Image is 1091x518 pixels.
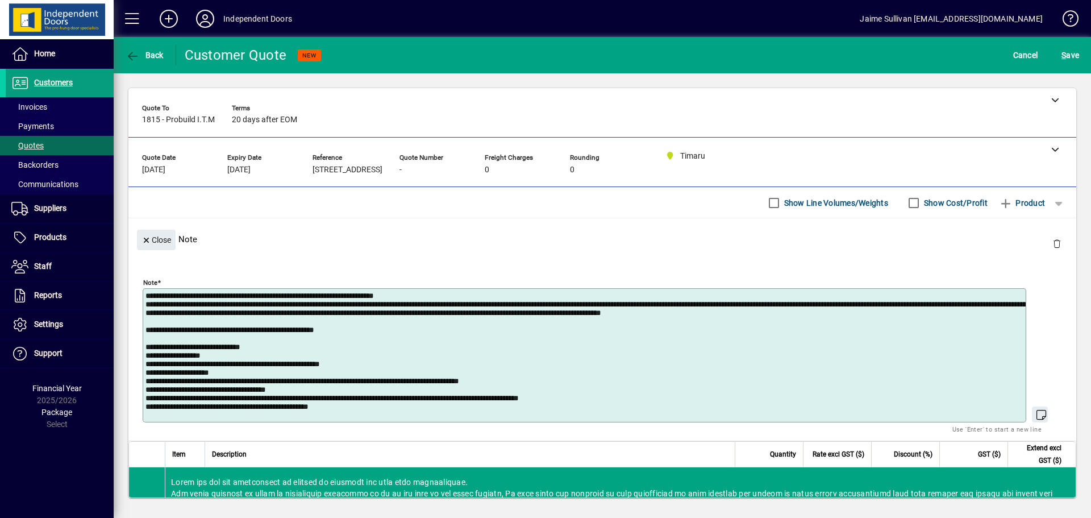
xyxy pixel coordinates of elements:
span: 0 [570,165,574,175]
span: Cancel [1013,46,1038,64]
label: Show Cost/Profit [922,197,988,209]
span: Products [34,233,66,242]
span: [STREET_ADDRESS] [313,165,382,175]
a: Quotes [6,136,114,155]
span: - [399,165,402,175]
a: Support [6,339,114,368]
button: Delete [1043,230,1071,257]
span: S [1061,51,1066,60]
span: Close [141,231,171,250]
app-page-header-button: Close [134,234,178,245]
span: Description [212,448,247,461]
div: Jaime Sullivan [EMAIL_ADDRESS][DOMAIN_NAME] [860,10,1043,28]
a: Staff [6,252,114,281]
span: Suppliers [34,204,66,213]
app-page-header-button: Back [114,45,176,65]
span: Financial Year [32,384,82,393]
a: Communications [6,175,114,194]
span: Item [172,448,186,461]
mat-hint: Use 'Enter' to start a new line [952,422,1042,436]
span: [DATE] [227,165,251,175]
label: Show Line Volumes/Weights [782,197,888,209]
span: 20 days after EOM [232,115,297,125]
span: Package [41,408,72,417]
a: Settings [6,310,114,339]
button: Save [1059,45,1082,65]
span: Invoices [11,102,47,111]
span: Quantity [770,448,796,461]
button: Cancel [1010,45,1041,65]
button: Profile [187,9,223,29]
button: Back [123,45,166,65]
span: Extend excl GST ($) [1015,442,1061,467]
div: Note [128,218,1076,260]
button: Add [151,9,187,29]
div: Customer Quote [185,46,287,64]
div: Independent Doors [223,10,292,28]
span: GST ($) [978,448,1001,461]
span: 0 [485,165,489,175]
a: Reports [6,281,114,310]
span: Settings [34,320,63,329]
span: Rate excl GST ($) [813,448,864,461]
button: Close [137,230,176,250]
span: Backorders [11,160,59,169]
span: Back [126,51,164,60]
a: Knowledge Base [1054,2,1077,39]
span: [DATE] [142,165,165,175]
span: Communications [11,180,78,189]
mat-label: Note [143,279,157,287]
app-page-header-button: Delete [1043,238,1071,248]
span: Quotes [11,141,44,150]
a: Backorders [6,155,114,175]
span: Support [34,349,63,358]
span: Product [999,194,1045,212]
span: Customers [34,78,73,87]
span: Home [34,49,55,58]
a: Suppliers [6,194,114,223]
span: Payments [11,122,54,131]
button: Product [993,193,1051,213]
span: Staff [34,262,52,271]
span: Discount (%) [894,448,932,461]
span: ave [1061,46,1079,64]
a: Home [6,40,114,68]
a: Payments [6,117,114,136]
a: Invoices [6,97,114,117]
a: Products [6,223,114,252]
span: Reports [34,291,62,300]
span: NEW [302,52,317,59]
span: 1815 - Probuild I.T.M [142,115,215,125]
